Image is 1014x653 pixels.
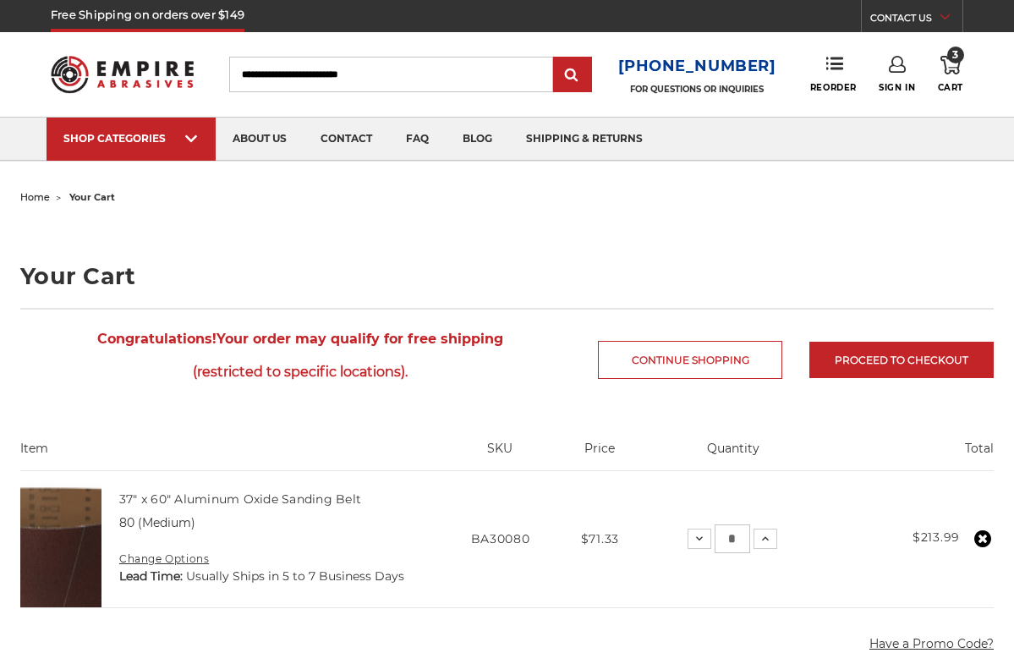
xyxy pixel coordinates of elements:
[63,132,199,145] div: SHOP CATEGORIES
[639,440,828,470] th: Quantity
[509,118,660,161] a: shipping & returns
[556,58,589,92] input: Submit
[119,514,195,532] dd: 80 (Medium)
[20,355,580,388] span: (restricted to specific locations).
[715,524,750,553] input: 37" x 60" Aluminum Oxide Sanding Belt Quantity:
[20,440,440,470] th: Item
[828,440,994,470] th: Total
[869,635,994,653] button: Have a Promo Code?
[119,552,209,565] a: Change Options
[810,82,857,93] span: Reorder
[20,322,580,388] span: Your order may qualify for free shipping
[947,47,964,63] span: 3
[618,84,776,95] p: FOR QUESTIONS OR INQUIRIES
[618,54,776,79] a: [PHONE_NUMBER]
[69,191,115,203] span: your cart
[938,82,963,93] span: Cart
[471,531,530,546] span: BA30080
[809,342,994,378] a: Proceed to checkout
[440,440,561,470] th: SKU
[20,191,50,203] a: home
[561,440,639,470] th: Price
[20,265,994,288] h1: Your Cart
[879,82,915,93] span: Sign In
[870,8,962,32] a: CONTACT US
[304,118,389,161] a: contact
[51,47,194,102] img: Empire Abrasives
[913,530,960,545] strong: $213.99
[446,118,509,161] a: blog
[938,56,963,93] a: 3 Cart
[119,491,361,507] a: 37" x 60" Aluminum Oxide Sanding Belt
[581,531,619,546] span: $71.33
[186,568,404,585] dd: Usually Ships in 5 to 7 Business Days
[119,568,183,585] dt: Lead Time
[598,341,782,379] a: Continue Shopping
[389,118,446,161] a: faq
[216,118,304,161] a: about us
[810,56,857,92] a: Reorder
[20,471,101,606] img: 37" x 60" Aluminum Oxide Sanding Belt
[97,331,217,347] strong: Congratulations!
